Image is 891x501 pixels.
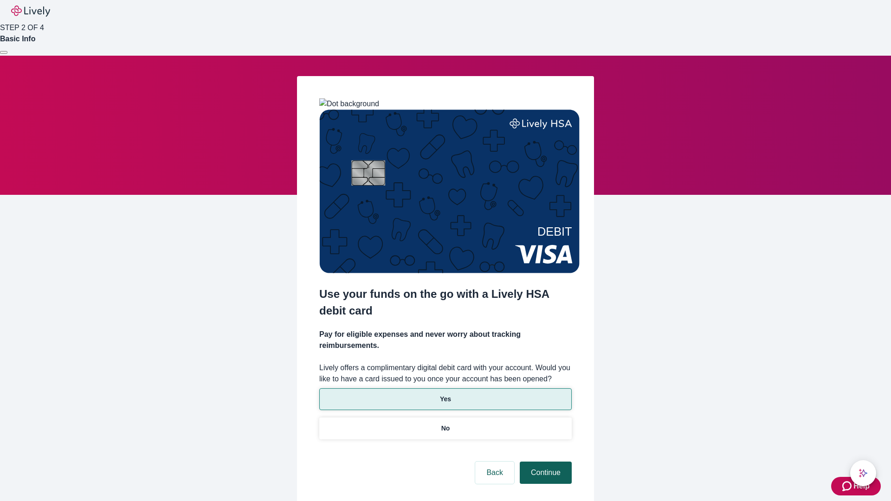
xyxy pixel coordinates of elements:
label: Lively offers a complimentary digital debit card with your account. Would you like to have a card... [319,362,572,385]
h4: Pay for eligible expenses and never worry about tracking reimbursements. [319,329,572,351]
button: Zendesk support iconHelp [831,477,881,495]
p: No [441,424,450,433]
button: Continue [520,462,572,484]
img: Debit card [319,109,580,273]
span: Help [853,481,870,492]
button: Yes [319,388,572,410]
img: Dot background [319,98,379,109]
h2: Use your funds on the go with a Lively HSA debit card [319,286,572,319]
button: chat [850,460,876,486]
svg: Zendesk support icon [842,481,853,492]
button: No [319,417,572,439]
img: Lively [11,6,50,17]
p: Yes [440,394,451,404]
button: Back [475,462,514,484]
svg: Lively AI Assistant [859,469,868,478]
